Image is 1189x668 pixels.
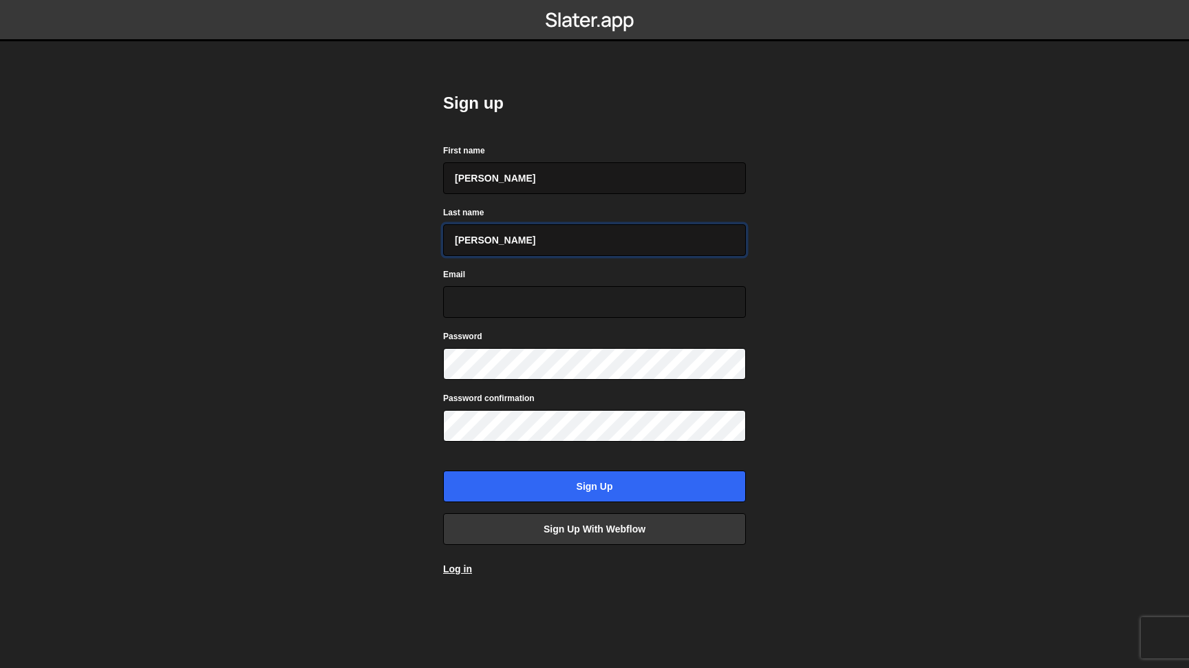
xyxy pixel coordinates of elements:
[443,268,465,281] label: Email
[443,206,484,219] label: Last name
[443,391,535,405] label: Password confirmation
[443,513,746,545] a: Sign up with Webflow
[443,92,746,114] h2: Sign up
[443,330,482,343] label: Password
[443,144,485,158] label: First name
[443,471,746,502] input: Sign up
[443,563,472,574] a: Log in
